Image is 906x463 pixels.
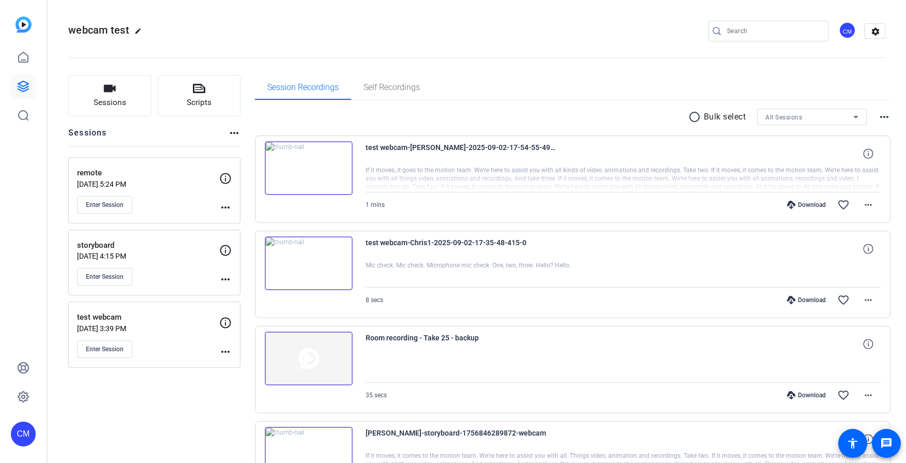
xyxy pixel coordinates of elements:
[228,127,240,139] mat-icon: more_horiz
[865,24,886,39] mat-icon: settings
[782,391,831,399] div: Download
[77,268,132,286] button: Enter Session
[366,236,557,261] span: test webcam-Chris1-2025-09-02-17-35-48-415-0
[16,17,32,33] img: blue-gradient.svg
[134,27,147,40] mat-icon: edit
[68,75,152,116] button: Sessions
[68,24,129,36] span: webcam test
[765,114,802,121] span: All Sessions
[862,294,874,306] mat-icon: more_horiz
[77,196,132,214] button: Enter Session
[837,199,850,211] mat-icon: favorite_border
[837,389,850,401] mat-icon: favorite_border
[366,392,387,399] span: 35 secs
[265,141,353,195] img: thumb-nail
[704,111,746,123] p: Bulk select
[265,332,353,385] img: thumb-nail
[94,97,126,109] span: Sessions
[880,437,893,450] mat-icon: message
[86,201,124,209] span: Enter Session
[366,141,557,166] span: test webcam-[PERSON_NAME]-2025-09-02-17-54-55-497-0
[158,75,241,116] button: Scripts
[364,83,420,92] span: Self Recordings
[366,427,557,452] span: [PERSON_NAME]-storyboard-1756846289872-webcam
[11,422,36,446] div: CM
[86,345,124,353] span: Enter Session
[77,340,132,358] button: Enter Session
[77,167,219,179] p: remote
[77,311,219,323] p: test webcam
[219,346,232,358] mat-icon: more_horiz
[68,127,107,146] h2: Sessions
[727,25,820,37] input: Search
[265,236,353,290] img: thumb-nail
[86,273,124,281] span: Enter Session
[267,83,339,92] span: Session Recordings
[839,22,856,39] div: CM
[837,294,850,306] mat-icon: favorite_border
[366,332,557,356] span: Room recording - Take 25 - backup
[219,273,232,286] mat-icon: more_horiz
[77,252,219,260] p: [DATE] 4:15 PM
[77,180,219,188] p: [DATE] 5:24 PM
[366,296,383,304] span: 8 secs
[219,201,232,214] mat-icon: more_horiz
[77,240,219,251] p: storyboard
[77,324,219,333] p: [DATE] 3:39 PM
[782,201,831,209] div: Download
[862,389,874,401] mat-icon: more_horiz
[847,437,859,450] mat-icon: accessibility
[839,22,857,40] ngx-avatar: Chris Mendez
[862,199,874,211] mat-icon: more_horiz
[187,97,212,109] span: Scripts
[366,201,385,208] span: 1 mins
[782,296,831,304] div: Download
[878,111,890,123] mat-icon: more_horiz
[688,111,704,123] mat-icon: radio_button_unchecked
